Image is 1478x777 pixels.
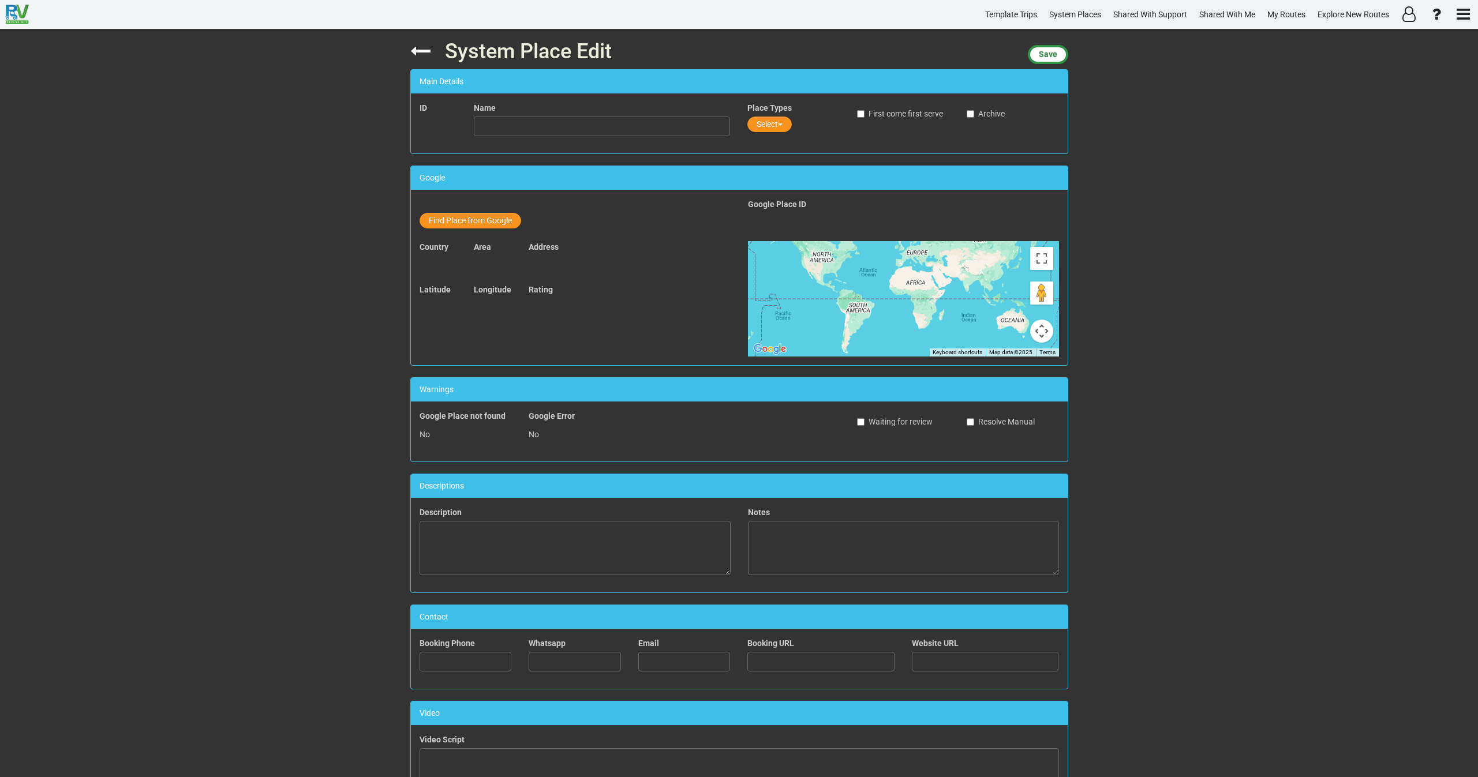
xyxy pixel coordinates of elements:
span: No [420,430,430,439]
label: First come first serve [857,108,943,119]
a: Shared With Support [1108,3,1192,26]
label: Rating [529,284,553,295]
input: Archive [967,110,974,118]
label: Resolve Manual [967,416,1035,427]
span: Shared With Me [1199,10,1255,19]
label: Country [420,241,448,253]
label: Waiting for review [857,416,933,427]
label: Google Error [529,410,575,422]
span: Explore New Routes [1318,10,1389,19]
button: Map camera controls [1030,320,1053,343]
a: Open this area in Google Maps (opens a new window) [751,341,789,356]
label: Place Types [747,102,792,114]
label: Longitude [474,284,511,295]
button: Save [1028,45,1068,64]
button: Select [747,117,792,132]
button: Keyboard shortcuts [933,348,982,356]
a: System Places [1044,3,1106,26]
div: Main Details [411,70,1068,93]
button: Find Place from Google [420,213,521,228]
button: Drag Pegman onto the map to open Street View [1030,281,1053,305]
label: Name [474,102,496,114]
img: Google [751,341,789,356]
label: Booking Phone [420,637,475,649]
label: ID [420,102,427,114]
label: Booking URL [747,637,794,649]
span: System Places [1049,10,1101,19]
span: Template Trips [985,10,1037,19]
label: Website URL [912,637,959,649]
div: Google [411,166,1068,190]
a: Explore New Routes [1312,3,1394,26]
input: First come first serve [857,110,865,118]
a: Shared With Me [1194,3,1260,26]
span: System Place Edit [445,39,612,63]
span: Map data ©2025 [989,349,1032,355]
label: Google Place ID [748,198,806,210]
label: Description [420,506,462,518]
label: Google Place not found [420,410,506,422]
label: Area [474,241,491,253]
div: Descriptions [411,474,1068,498]
span: No [529,430,539,439]
span: Shared With Support [1113,10,1187,19]
input: Resolve Manual [967,418,974,426]
span: Save [1039,50,1057,59]
a: My Routes [1262,3,1311,26]
label: Video Script [420,734,465,745]
label: Email [638,637,659,649]
label: Archive [967,108,1005,119]
label: Whatsapp [529,637,566,649]
div: Video [411,701,1068,725]
img: RvPlanetLogo.png [6,5,29,24]
input: Waiting for review [857,418,865,426]
label: Notes [748,506,770,518]
a: Terms (opens in new tab) [1039,349,1056,355]
label: Latitude [420,284,451,295]
div: Contact [411,605,1068,629]
label: Address [529,241,559,253]
div: Warnings [411,378,1068,401]
button: Toggle fullscreen view [1030,247,1053,270]
a: Template Trips [980,3,1042,26]
span: My Routes [1267,10,1305,19]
